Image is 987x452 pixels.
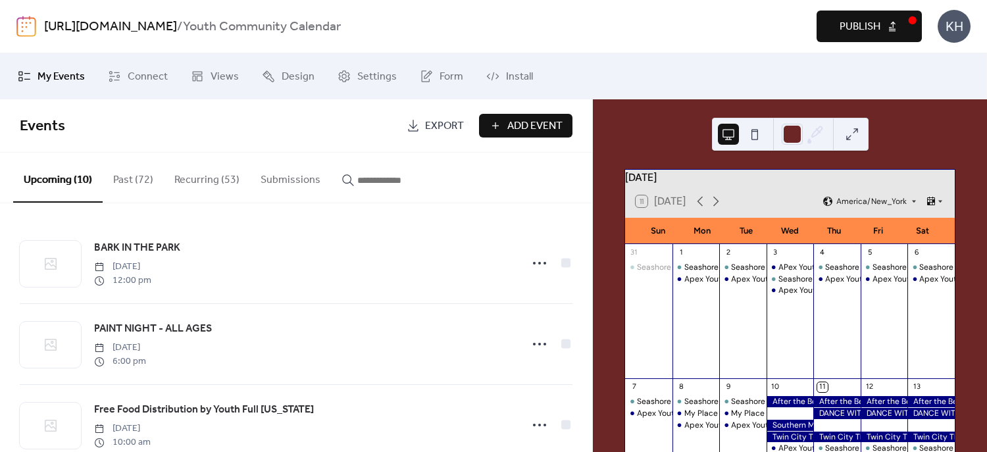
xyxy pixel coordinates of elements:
a: Export [397,114,474,138]
div: 8 [676,382,686,392]
button: Add Event [479,114,572,138]
a: Free Food Distribution by Youth Full [US_STATE] [94,401,314,418]
img: logo [16,16,36,37]
span: 12:00 pm [94,274,151,288]
span: Install [506,69,533,85]
span: 10:00 am [94,436,151,449]
div: Seashore Trolley Museum [907,262,955,273]
div: 6 [911,248,921,258]
div: 9 [723,382,733,392]
div: Apex Youth Connection & Open Bike Shop [813,274,861,285]
span: Add Event [507,118,563,134]
b: Youth Community Calendar [183,14,341,39]
div: Thu [812,218,856,244]
span: Views [211,69,239,85]
div: Apex Youth Connection & Open Bike Shop [684,274,840,285]
a: PAINT NIGHT - ALL AGES [94,320,212,338]
div: After the Bell School Year Camp Program PreK-5th Grade (See URL for Registration) [861,396,908,407]
div: My Place Teen Center [731,408,812,419]
div: Sat [900,218,944,244]
div: Seashore Trolley Museum [637,262,731,273]
div: Apex Youth Connection & Open Bike Shop [861,274,908,285]
div: Seashore Trolley Museum [825,262,919,273]
div: After the Bell School Year Camp Program PreK-5th Grade (See URL for Registration) [767,396,814,407]
div: 1 [676,248,686,258]
div: Seashore Trolley Museum [672,262,720,273]
div: Seashore Trolley Museum [813,262,861,273]
div: [DATE] [625,170,955,186]
div: Apex Youth Connection & Open Bike Shop [907,274,955,285]
span: [DATE] [94,260,151,274]
div: Twin City Theater Academy (Registration Open until 9/19 or FULL) [813,432,861,443]
div: 4 [817,248,827,258]
button: Publish [817,11,922,42]
a: Connect [98,59,178,94]
span: Export [425,118,464,134]
div: Apex Youth Connection & Open Bike Shop [767,285,814,296]
div: After the Bell School Year Camp Program PreK-5th Grade (See URL for Registration) [907,396,955,407]
div: Southern Maine Elementary Cross Country program (REGISTER TODAY) [767,420,814,431]
div: Sun [636,218,680,244]
div: KH [938,10,971,43]
div: Apex Youth Connection & Open Bike Shop [731,420,887,431]
div: My Place Teen Center [684,408,765,419]
div: 10 [771,382,780,392]
a: BARK IN THE PARK [94,239,180,257]
div: Safe Sitter Babysitting Class (Registration Open) [861,420,908,431]
span: BARK IN THE PARK [94,240,180,256]
a: Form [410,59,473,94]
div: Seashore Trolley Museum [767,274,814,285]
div: 5 [865,248,874,258]
a: Settings [328,59,407,94]
span: Form [440,69,463,85]
div: After the Bell School Year Camp Program PreK-5th Grade (See URL for Registration) [813,396,861,407]
div: 2 [723,248,733,258]
button: Past (72) [103,153,164,201]
span: America/New_York [836,197,907,205]
div: Safe Sitter Babysitting Class (Registration Open) [813,420,861,431]
div: Safe Sitter Babysitting Class (Registration Open) [907,420,955,431]
a: [URL][DOMAIN_NAME] [44,14,177,39]
div: My Place Teen Center [719,408,767,419]
div: Seashore Trolley Museum [637,396,731,407]
span: PAINT NIGHT - ALL AGES [94,321,212,337]
a: Views [181,59,249,94]
div: 11 [817,382,827,392]
div: Seashore Trolley Museum [778,274,873,285]
div: Apex Youth Connection & Open Bike Shop [825,274,981,285]
div: Apex Youth Connection & Open Bike Shop [672,274,720,285]
div: Fri [856,218,900,244]
button: Upcoming (10) [13,153,103,203]
div: My Place Teen Center [672,408,720,419]
div: 7 [629,382,639,392]
div: Apex Youth Connection & Open Bike Shop [672,420,720,431]
span: Events [20,112,65,141]
div: Apex Youth Connection & Open Bike Shop [684,420,840,431]
div: DANCE WITH ME (Free Trials and Open Registration) [907,408,955,419]
div: Seashore Trolley Museum [625,262,672,273]
div: Seashore Trolley Museum [731,396,825,407]
span: Design [282,69,315,85]
div: Seashore Trolley Museum [684,396,778,407]
div: Twin City Theater Academy (Registration Open until 9/19 or FULL) [767,432,814,443]
div: Seashore Trolley Museum [719,262,767,273]
div: Twin City Theater Academy (Registration Open until 9/19 or FULL) [861,432,908,443]
span: Settings [357,69,397,85]
div: Tue [724,218,768,244]
div: Seashore Trolley Museum [731,262,825,273]
a: Design [252,59,324,94]
div: 3 [771,248,780,258]
div: Mon [680,218,724,244]
span: My Events [38,69,85,85]
div: 31 [629,248,639,258]
div: DANCE WITH ME (Free Trials and Open Registration) [861,408,908,419]
div: Seashore Trolley Museum [861,262,908,273]
div: Twin City Theater Academy (Registration Open until 9/19 or FULL) [907,432,955,443]
div: Apex Youth Connection & Open Bike Shop [731,274,887,285]
div: Apex Youth Connection & Open Bike Shop [778,285,934,296]
div: Apex Youth Connection & Open Bike Shop [637,408,793,419]
div: Wed [768,218,812,244]
span: Connect [128,69,168,85]
div: DANCE WITH ME (Free Trials and Open Registration) [813,408,861,419]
